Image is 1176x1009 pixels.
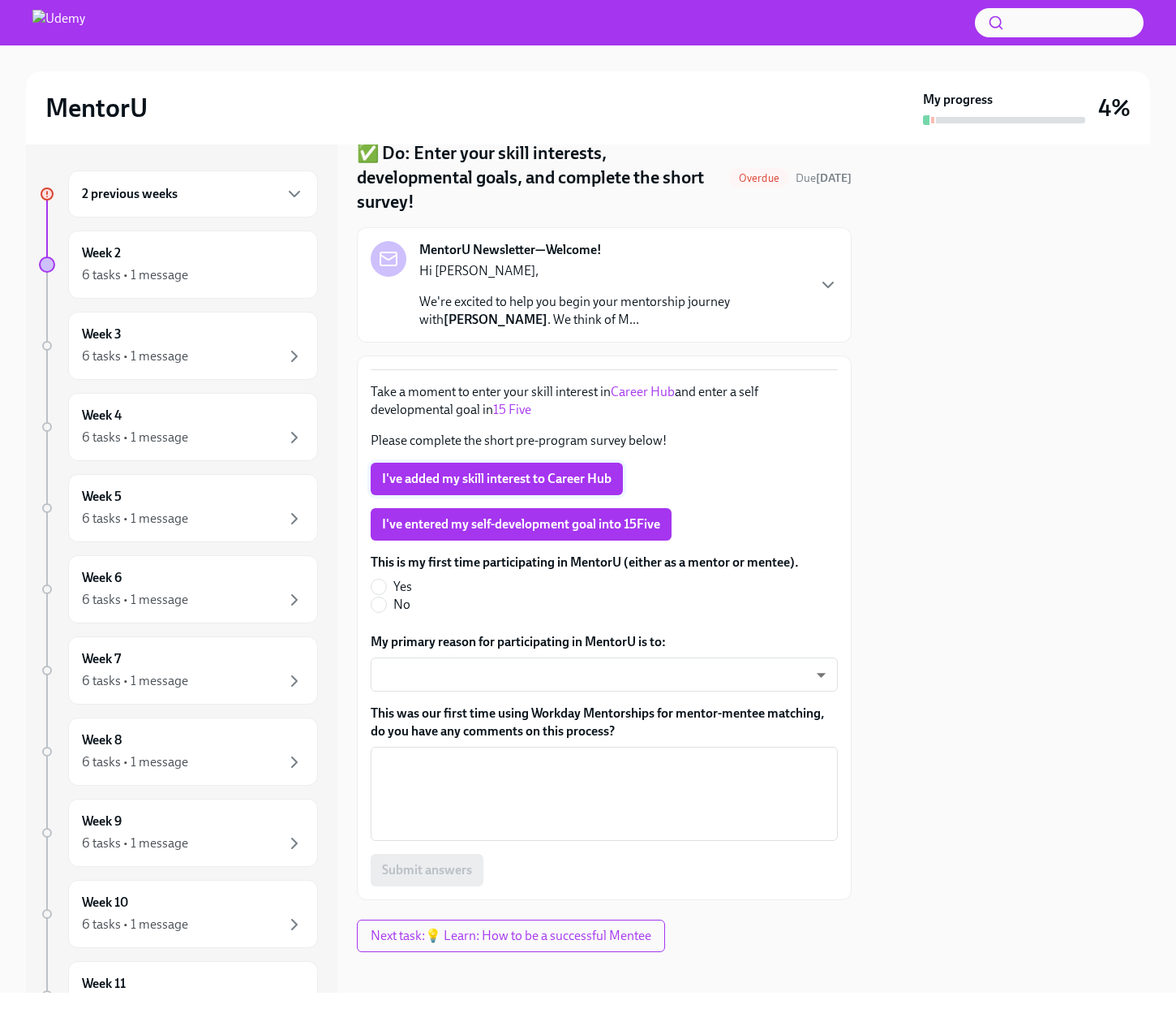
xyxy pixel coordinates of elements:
[82,510,188,528] div: 6 tasks • 1 message
[371,432,838,450] p: Please complete the short pre-program survey below!
[82,185,178,203] h6: 2 previous weeks
[371,554,799,571] label: This is my first time participating in MentorU (either as a mentor or mentee).
[82,650,121,668] h6: Week 7
[371,705,838,740] label: This was our first time using Workday Mentorships for mentor-mentee matching, do you have any com...
[816,171,852,185] strong: [DATE]
[82,834,188,852] div: 6 tasks • 1 message
[82,894,128,912] h6: Week 10
[82,813,122,830] h6: Week 9
[82,488,122,506] h6: Week 5
[371,383,838,419] p: Take a moment to enter your skill interest in and enter a self developmental goal in
[371,633,838,651] label: My primary reason for participating in MentorU is to:
[393,578,412,596] span: Yes
[82,266,188,284] div: 6 tasks • 1 message
[39,555,318,623] a: Week 66 tasks • 1 message
[82,916,188,934] div: 6 tasks • 1 message
[729,172,789,184] span: Overdue
[82,407,122,425] h6: Week 4
[419,241,602,259] strong: MentorU Newsletter—Welcome!
[82,731,122,749] h6: Week 8
[796,171,852,185] span: Due
[357,920,665,952] button: Next task:💡 Learn: How to be a successful Mentee
[39,880,318,948] a: Week 106 tasks • 1 message
[39,636,318,705] a: Week 76 tasks • 1 message
[82,753,188,771] div: 6 tasks • 1 message
[382,516,660,533] span: I've entered my self-development goal into 15Five
[68,170,318,218] div: 2 previous weeks
[82,326,122,343] h6: Week 3
[393,596,410,614] span: No
[82,672,188,690] div: 6 tasks • 1 message
[82,591,188,609] div: 6 tasks • 1 message
[796,170,852,186] span: October 3rd, 2025 22:00
[382,471,612,487] span: I've added my skill interest to Career Hub
[82,347,188,365] div: 6 tasks • 1 message
[82,569,122,587] h6: Week 6
[611,384,675,399] a: Career Hub
[371,658,838,692] div: ​
[32,10,85,36] img: Udemy
[444,312,547,327] strong: [PERSON_NAME]
[39,799,318,867] a: Week 96 tasks • 1 message
[357,141,723,214] h4: ✅ Do: Enter your skill interests, developmental goals, and complete the short survey!
[82,429,188,446] div: 6 tasks • 1 message
[39,231,318,299] a: Week 26 tasks • 1 message
[371,463,623,495] button: I've added my skill interest to Career Hub
[39,474,318,542] a: Week 56 tasks • 1 message
[419,262,805,280] p: Hi [PERSON_NAME],
[923,91,993,109] strong: My progress
[371,928,651,944] span: Next task : 💡 Learn: How to be a successful Mentee
[39,312,318,380] a: Week 36 tasks • 1 message
[39,718,318,786] a: Week 86 tasks • 1 message
[82,244,121,262] h6: Week 2
[39,393,318,461] a: Week 46 tasks • 1 message
[371,508,672,541] button: I've entered my self-development goal into 15Five
[1098,93,1131,123] h3: 4%
[82,975,126,993] h6: Week 11
[493,402,531,417] a: 15 Five
[419,293,805,329] p: We're excited to help you begin your mentorship journey with . We think of M...
[45,92,148,124] h2: MentorU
